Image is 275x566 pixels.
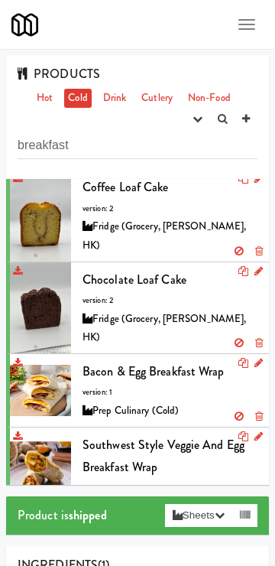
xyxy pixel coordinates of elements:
[11,11,38,38] img: Micromart
[82,271,186,288] span: Chocolate Loaf Cake
[6,428,269,523] li: Southwest Style Veggie and Egg Breakfast Wrapversion: 1Prep Culinary (Cold)
[18,131,257,159] input: Search dishes
[69,506,107,524] b: shipped
[82,310,257,347] div: Fridge (Grocery, [PERSON_NAME], HK)
[165,504,232,527] button: Sheets
[137,89,176,108] a: Cutlery
[18,506,107,524] span: Product is
[99,89,131,108] a: Drink
[6,262,269,354] li: Chocolate Loaf Cakeversion: 2Fridge (Grocery, [PERSON_NAME], HK)
[82,483,112,494] span: version: 1
[82,402,257,421] div: Prep Culinary (Cold)
[6,354,269,428] li: Bacon & Egg Breakfast Wrapversion: 1Prep Culinary (Cold)
[64,89,91,108] a: Cold
[6,170,269,262] li: Coffee Loaf Cakeversion: 2Fridge (Grocery, [PERSON_NAME], HK)
[82,363,225,380] span: Bacon & Egg Breakfast Wrap
[184,89,235,108] a: Non-Food
[33,89,57,108] a: Hot
[18,65,100,83] span: PRODUCTS
[82,203,114,214] span: version: 2
[82,386,112,398] span: version: 1
[82,294,114,306] span: version: 2
[82,217,257,255] div: Fridge (Grocery, [PERSON_NAME], HK)
[82,178,169,196] span: Coffee Loaf Cake
[82,436,244,477] span: Southwest Style Veggie and Egg Breakfast Wrap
